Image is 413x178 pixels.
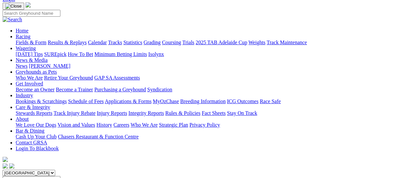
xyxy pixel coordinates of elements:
[16,57,48,63] a: News & Media
[94,87,146,92] a: Purchasing a Greyhound
[16,134,56,139] a: Cash Up Your Club
[153,98,179,104] a: MyOzChase
[3,10,60,17] input: Search
[248,40,265,45] a: Weights
[94,75,140,80] a: GAP SA Assessments
[180,98,226,104] a: Breeding Information
[16,140,47,145] a: Contact GRSA
[227,110,257,116] a: Stay On Track
[16,128,44,133] a: Bar & Dining
[108,40,122,45] a: Tracks
[16,45,36,51] a: Wagering
[16,81,43,86] a: Get Involved
[5,4,22,9] img: Close
[202,110,226,116] a: Fact Sheets
[16,116,29,122] a: About
[3,163,8,169] img: facebook.svg
[16,87,55,92] a: Become an Owner
[25,2,31,8] img: logo-grsa-white.png
[144,40,161,45] a: Grading
[16,93,33,98] a: Industry
[16,110,52,116] a: Stewards Reports
[97,110,127,116] a: Injury Reports
[16,75,410,81] div: Greyhounds as Pets
[162,40,181,45] a: Coursing
[3,17,22,23] img: Search
[16,40,46,45] a: Fields & Form
[128,110,164,116] a: Integrity Reports
[189,122,220,128] a: Privacy Policy
[57,122,95,128] a: Vision and Values
[16,75,43,80] a: Who We Are
[227,98,258,104] a: ICG Outcomes
[16,69,57,75] a: Greyhounds as Pets
[16,28,28,33] a: Home
[182,40,194,45] a: Trials
[58,134,138,139] a: Chasers Restaurant & Function Centre
[113,122,129,128] a: Careers
[88,40,107,45] a: Calendar
[16,122,56,128] a: We Love Our Dogs
[16,98,67,104] a: Bookings & Scratchings
[68,98,103,104] a: Schedule of Fees
[3,3,24,10] button: Toggle navigation
[267,40,307,45] a: Track Maintenance
[68,51,93,57] a: How To Bet
[105,98,151,104] a: Applications & Forms
[16,63,27,69] a: News
[16,63,410,69] div: News & Media
[29,63,70,69] a: [PERSON_NAME]
[16,146,59,151] a: Login To Blackbook
[131,122,158,128] a: Who We Are
[96,122,112,128] a: History
[148,51,164,57] a: Isolynx
[44,51,66,57] a: SUREpick
[44,75,93,80] a: Retire Your Greyhound
[260,98,280,104] a: Race Safe
[196,40,247,45] a: 2025 TAB Adelaide Cup
[123,40,142,45] a: Statistics
[16,110,410,116] div: Care & Integrity
[16,98,410,104] div: Industry
[94,51,147,57] a: Minimum Betting Limits
[16,87,410,93] div: Get Involved
[165,110,200,116] a: Rules & Policies
[16,34,30,39] a: Racing
[9,163,14,169] img: twitter.svg
[16,51,410,57] div: Wagering
[48,40,87,45] a: Results & Replays
[16,40,410,45] div: Racing
[16,104,50,110] a: Care & Integrity
[16,122,410,128] div: About
[159,122,188,128] a: Strategic Plan
[56,87,93,92] a: Become a Trainer
[147,87,172,92] a: Syndication
[54,110,95,116] a: Track Injury Rebate
[16,51,43,57] a: [DATE] Tips
[3,157,8,162] img: logo-grsa-white.png
[16,134,410,140] div: Bar & Dining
